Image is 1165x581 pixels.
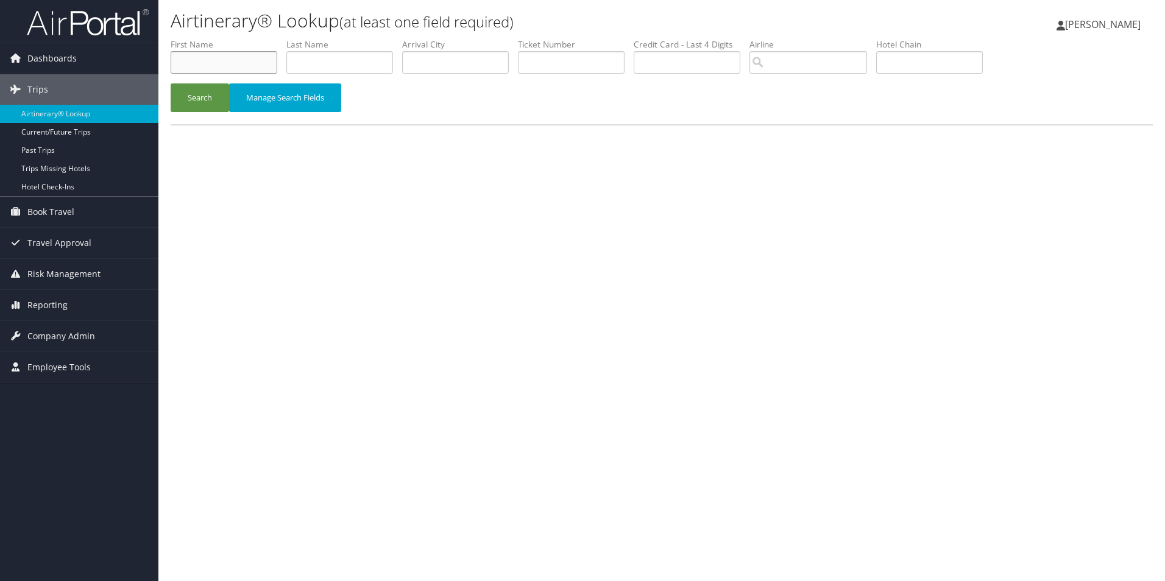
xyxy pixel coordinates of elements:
[634,38,749,51] label: Credit Card - Last 4 Digits
[27,352,91,382] span: Employee Tools
[749,38,876,51] label: Airline
[27,259,101,289] span: Risk Management
[1057,6,1153,43] a: [PERSON_NAME]
[27,321,95,351] span: Company Admin
[27,228,91,258] span: Travel Approval
[27,197,74,227] span: Book Travel
[27,43,77,74] span: Dashboards
[171,38,286,51] label: First Name
[171,8,826,33] h1: Airtinerary® Lookup
[229,83,341,112] button: Manage Search Fields
[876,38,992,51] label: Hotel Chain
[1065,18,1141,31] span: [PERSON_NAME]
[27,290,68,320] span: Reporting
[339,12,514,32] small: (at least one field required)
[171,83,229,112] button: Search
[286,38,402,51] label: Last Name
[402,38,518,51] label: Arrival City
[27,8,149,37] img: airportal-logo.png
[27,74,48,105] span: Trips
[518,38,634,51] label: Ticket Number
